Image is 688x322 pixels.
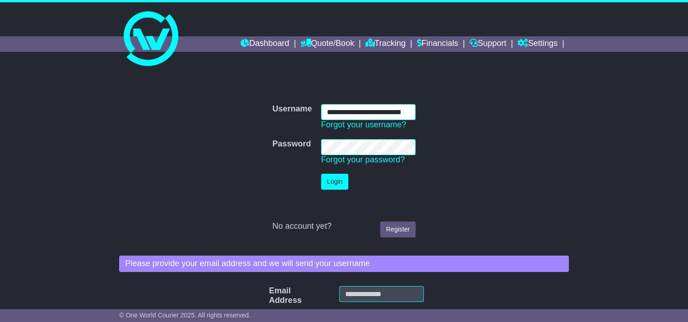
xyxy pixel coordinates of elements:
[321,155,405,164] a: Forgot your password?
[272,221,416,231] div: No account yet?
[321,120,406,129] a: Forgot your username?
[469,36,506,52] a: Support
[272,139,311,149] label: Password
[264,286,281,306] label: Email Address
[321,174,348,190] button: Login
[241,36,289,52] a: Dashboard
[301,36,354,52] a: Quote/Book
[119,312,251,319] span: © One World Courier 2025. All rights reserved.
[366,36,406,52] a: Tracking
[517,36,557,52] a: Settings
[119,256,569,272] div: Please provide your email address and we will send your username
[380,221,416,237] a: Register
[417,36,458,52] a: Financials
[272,104,312,114] label: Username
